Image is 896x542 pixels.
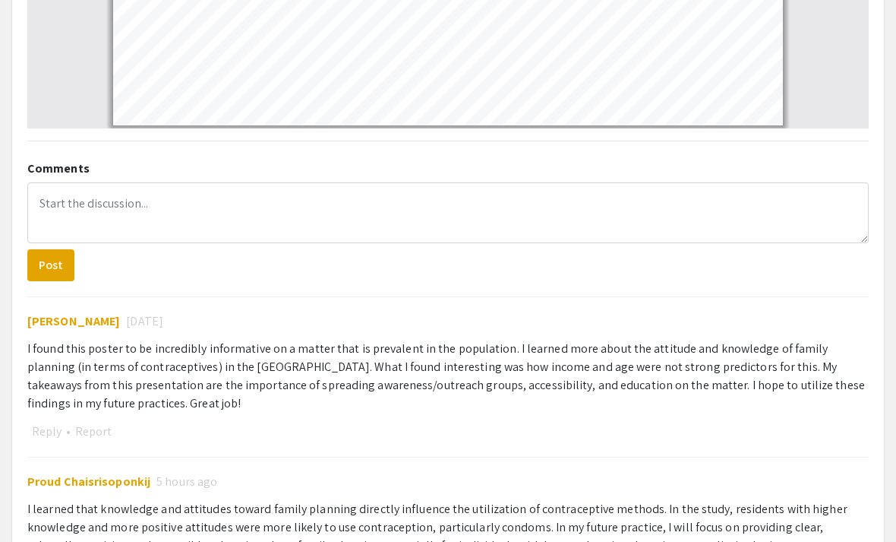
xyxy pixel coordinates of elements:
div: I found this poster to be incredibly informative on a matter that is prevalent in the population.... [27,340,869,413]
button: Reply [27,422,66,442]
div: • [27,422,869,442]
button: Post [27,249,74,281]
span: [PERSON_NAME] [27,313,120,329]
span: [DATE] [126,312,163,331]
button: Report [71,422,116,442]
h2: Comments [27,161,869,176]
iframe: Chat [11,474,65,531]
span: 5 hours ago [156,473,217,491]
span: Proud Chaisrisoponkij [27,474,150,490]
